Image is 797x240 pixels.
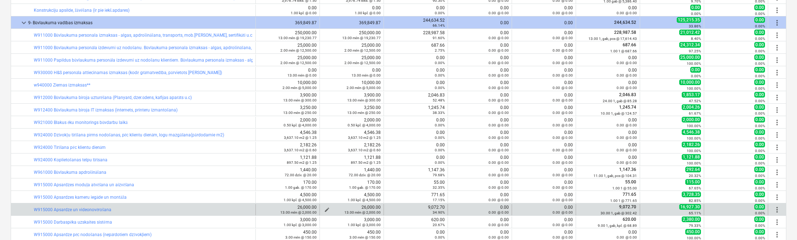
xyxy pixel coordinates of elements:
[287,161,317,165] small: 897.50 m2 @ 1.25
[690,67,701,73] span: 0.00
[489,136,509,140] small: 0.00 @ 0.00
[773,68,781,77] span: Vairāk darbību
[323,93,381,103] div: 3,900.00
[515,180,573,190] div: 0.00
[435,61,445,65] small: 0.00%
[451,68,509,78] div: 0.00
[34,70,222,75] a: W930000 H&S personāla attiecinamas izmaksas (kodē grāmatvedība, pārvietots [PERSON_NAME])
[259,55,317,65] div: 25,000.00
[489,48,509,52] small: 0.00 @ 0.00
[773,56,781,64] span: Vairāk darbību
[387,80,445,90] div: 0.00
[259,142,317,152] div: 2,182.26
[259,30,317,40] div: 250,000.00
[754,42,765,48] span: 0.00
[28,17,253,28] div: 9- Būvlaukuma vadības izmaksas
[515,130,573,140] div: 0.00
[259,68,317,78] div: 0.00
[278,36,317,40] small: 13.00 mēn @ 19,230.77
[689,199,701,203] small: 82.85%
[433,111,445,115] small: 38.33%
[259,118,317,127] div: 2,000.00
[259,192,317,202] div: 4,500.00
[435,123,445,127] small: 0.00%
[679,30,701,35] span: 21,012.42
[451,5,509,15] div: 0.00
[679,204,701,210] span: 16,927.30
[685,179,701,185] span: 115.00
[451,30,509,40] div: 0.00
[682,142,701,147] span: 2,182.26
[34,120,128,125] a: W921000 Blakus ēku monitorings būvdarbu laikā
[755,199,765,203] small: 0.00%
[347,111,381,115] small: 13.00 mēn @ 250.00
[323,118,381,127] div: 2,000.00
[773,106,781,114] span: Vairāk darbību
[754,167,765,172] span: 0.00
[755,111,765,115] small: 0.00%
[754,104,765,110] span: 0.00
[489,123,509,127] small: 0.00 @ 0.00
[387,68,445,78] div: 0.00
[773,118,781,127] span: Vairāk darbību
[451,93,509,103] div: 0.00
[323,20,381,25] div: 369,849.87
[349,186,381,189] small: 1.00 gab. @ 170.00
[679,79,701,85] span: 10,000.00
[755,99,765,103] small: 0.00%
[323,55,381,65] div: 25,000.00
[515,68,573,78] div: 0.00
[755,124,765,128] small: 0.00%
[34,45,384,50] a: W911000 Būvlaukuma personāla izdevumi uz nodošanu. Būvlaukuma personala izmaksas - algas, apdroši...
[284,136,317,140] small: 3,637.10 m2 @ 1.25
[323,5,381,15] div: 0.00
[553,11,573,15] small: 0.00 @ 0.00
[755,136,765,140] small: 0.00%
[610,199,637,203] small: 1.00 1 @ 771.65
[387,105,445,115] div: 1,245.74
[682,129,701,135] span: 4,546.38
[617,86,637,90] small: 0.00 @ 0.00
[489,98,509,102] small: 0.00 @ 0.00
[387,180,445,190] div: 55.00
[755,149,765,153] small: 0.00%
[677,17,701,23] span: 125,215.35
[773,43,781,52] span: Vairāk darbību
[34,170,106,175] a: W961000 Būvlaukuma apdrošināšana
[489,36,509,40] small: 0.00 @ 0.00
[489,73,509,77] small: 0.00 @ 0.00
[515,80,573,90] div: 0.00
[451,43,509,53] div: 0.00
[553,123,573,127] small: 0.00 @ 0.00
[754,117,765,122] span: 0.00
[34,145,106,150] a: W924000 Tīrīšana pēc klientu dienām
[682,154,701,160] span: 1,121.88
[451,55,509,65] div: 0.00
[617,136,637,140] small: 0.00 @ 0.00
[34,195,127,200] a: W915000 Apsardzes kameru iegāde un montāža
[601,111,637,115] small: 10.00 1, gab @ 124.57
[34,232,152,237] a: W915000 Apsardze pēc nodošanas (nepārdotiem dzīvokļiem)
[34,132,224,137] a: W924000 Dzīvokļu tīrīšana pirms nodošanas, pēc klientu dienām, logu mazgāšana(pārdodamie m2)
[689,24,701,28] small: 33.86%
[553,98,573,102] small: 0.00 @ 0.00
[553,36,573,40] small: 0.00 @ 0.00
[687,87,701,90] small: 100.00%
[515,167,573,177] div: 0.00
[34,220,112,225] a: W915000 Darbaspēka uzskaites sistēma
[553,161,573,165] small: 0.00 @ 0.00
[679,54,701,60] span: 25,000.00
[754,192,765,197] span: 0.00
[773,168,781,177] span: Vairāk darbību
[34,58,421,63] a: W911000 Papildus būvlaukuma personāla izdevumi uz nodošanu klientiem. Būvlaukuma personala izmaks...
[435,11,445,15] small: 0.00%
[754,30,765,35] span: 0.00
[387,30,445,40] div: 228,987.58
[553,111,573,115] small: 0.00 @ 0.00
[754,92,765,98] span: 0.00
[515,55,573,65] div: 0.00
[387,93,445,103] div: 2,046.83
[489,148,509,152] small: 0.00 @ 0.00
[755,12,765,16] small: 0.00%
[755,24,765,28] small: 0.00%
